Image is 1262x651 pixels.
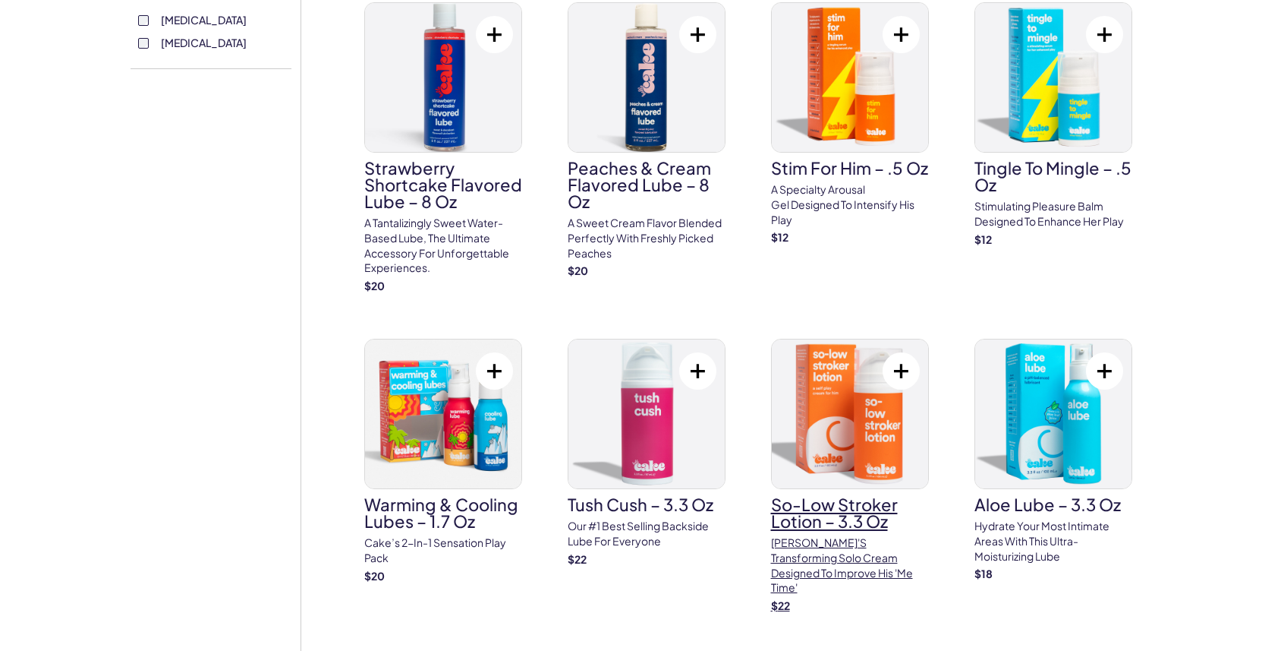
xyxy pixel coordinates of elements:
[364,569,385,583] strong: $ 20
[568,519,725,548] p: Our #1 best selling backside lube for everyone
[568,339,725,567] a: Tush Cush – 3.3 ozTush Cush – 3.3 ozOur #1 best selling backside lube for everyone$22
[771,182,929,227] p: A specialty arousal gel designed to intensify his play
[974,519,1132,564] p: Hydrate your most intimate areas with this ultra-moisturizing lube
[974,567,993,580] strong: $ 18
[974,2,1132,247] a: Tingle To Mingle – .5 ozTingle To Mingle – .5 ozStimulating pleasure balm designed to enhance her...
[975,340,1131,488] img: Aloe Lube – 3.3 oz
[771,599,790,612] strong: $ 22
[771,230,788,244] strong: $ 12
[364,160,522,210] h3: Strawberry Shortcake Flavored Lube – 8 oz
[364,279,385,292] strong: $ 20
[364,216,522,275] p: A tantalizingly sweet water-based lube, the ultimate accessory for unforgettable experiences.
[568,2,725,278] a: Peaches & Cream Flavored Lube – 8 ozPeaches & Cream Flavored Lube – 8 ozA sweet cream flavor blen...
[138,15,149,26] input: [MEDICAL_DATA]
[568,552,587,566] strong: $ 22
[772,340,928,488] img: So-Low Stroker Lotion – 3.3 oz
[365,340,521,488] img: Warming & Cooling Lubes – 1.7 oz
[568,496,725,513] h3: Tush Cush – 3.3 oz
[161,33,247,52] span: [MEDICAL_DATA]
[364,2,522,293] a: Strawberry Shortcake Flavored Lube – 8 ozStrawberry Shortcake Flavored Lube – 8 ozA tantalizingly...
[568,216,725,261] p: A sweet cream flavor blended perfectly with freshly picked peaches
[771,160,929,176] h3: Stim For Him – .5 oz
[161,10,247,30] span: [MEDICAL_DATA]
[975,3,1131,152] img: Tingle To Mingle – .5 oz
[568,3,725,152] img: Peaches & Cream Flavored Lube – 8 oz
[138,38,149,49] input: [MEDICAL_DATA]
[974,232,992,246] strong: $ 12
[771,339,929,613] a: So-Low Stroker Lotion – 3.3 ozSo-Low Stroker Lotion – 3.3 oz[PERSON_NAME]'s transforming solo cre...
[772,3,928,152] img: Stim For Him – .5 oz
[568,340,725,488] img: Tush Cush – 3.3 oz
[364,339,522,583] a: Warming & Cooling Lubes – 1.7 ozWarming & Cooling Lubes – 1.7 ozCake’s 2-in-1 sensation play pack$20
[771,536,929,595] p: [PERSON_NAME]'s transforming solo cream designed to improve his 'me time'
[364,536,522,565] p: Cake’s 2-in-1 sensation play pack
[974,160,1132,193] h3: Tingle To Mingle – .5 oz
[568,264,588,277] strong: $ 20
[364,496,522,529] h3: Warming & Cooling Lubes – 1.7 oz
[568,160,725,210] h3: Peaches & Cream Flavored Lube – 8 oz
[974,199,1132,229] p: Stimulating pleasure balm designed to enhance her play
[771,2,929,245] a: Stim For Him – .5 ozStim For Him – .5 ozA specialty arousal gel designed to intensify his play$12
[974,496,1132,513] h3: Aloe Lube – 3.3 oz
[365,3,521,152] img: Strawberry Shortcake Flavored Lube – 8 oz
[771,496,929,529] h3: So-Low Stroker Lotion – 3.3 oz
[974,339,1132,581] a: Aloe Lube – 3.3 ozAloe Lube – 3.3 ozHydrate your most intimate areas with this ultra-moisturizing...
